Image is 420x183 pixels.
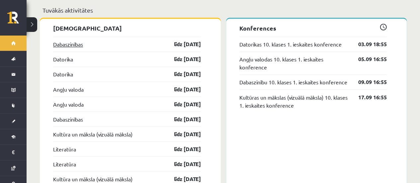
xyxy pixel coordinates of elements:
[162,70,201,78] a: līdz [DATE]
[53,24,201,33] p: [DEMOGRAPHIC_DATA]
[348,78,387,86] a: 09.09 16:55
[162,40,201,48] a: līdz [DATE]
[162,115,201,123] a: līdz [DATE]
[162,100,201,108] a: līdz [DATE]
[239,55,349,71] a: Angļu valodas 10. klases 1. ieskaites konference
[53,130,132,138] a: Kultūra un māksla (vizuālā māksla)
[53,160,76,168] a: Literatūra
[53,70,73,78] a: Datorika
[239,40,342,48] a: Datorikas 10. klases 1. ieskaites konference
[162,130,201,138] a: līdz [DATE]
[162,160,201,168] a: līdz [DATE]
[162,85,201,93] a: līdz [DATE]
[53,85,84,93] a: Angļu valoda
[348,93,387,101] a: 17.09 16:55
[162,55,201,63] a: līdz [DATE]
[42,6,404,15] p: Tuvākās aktivitātes
[53,175,132,183] a: Kultūra un māksla (vizuālā māksla)
[348,55,387,63] a: 05.09 16:55
[7,12,27,28] a: Rīgas 1. Tālmācības vidusskola
[53,115,83,123] a: Dabaszinības
[162,145,201,153] a: līdz [DATE]
[162,175,201,183] a: līdz [DATE]
[239,24,387,33] p: Konferences
[348,40,387,48] a: 03.09 18:55
[53,40,83,48] a: Dabaszinības
[53,55,73,63] a: Datorika
[239,78,347,86] a: Dabaszinību 10. klases 1. ieskaites konference
[53,100,84,108] a: Angļu valoda
[239,93,349,109] a: Kultūras un mākslas (vizuālā māksla) 10. klases 1. ieskaites konference
[53,145,76,153] a: Literatūra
